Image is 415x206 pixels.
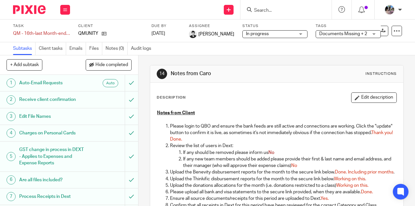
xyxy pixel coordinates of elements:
[242,23,308,29] label: Status
[78,23,143,29] label: Client
[19,145,85,168] h1: GST change in process in DEXT - Applies to Expenses and Expense Reports
[171,70,291,77] h1: Notes from Caro
[198,31,234,37] span: [PERSON_NAME]
[319,32,367,36] span: Documents Missing + 2
[336,183,368,188] span: Working on this.
[19,78,85,88] h1: Auto-Email Requests
[170,176,396,182] p: Upload the Thinkific disbursement reports for the month to the secure link below.
[157,111,195,115] u: Notes from Client
[106,42,128,55] a: Notes (0)
[183,149,396,156] p: If any should be removed please inform us
[7,78,16,88] div: 1
[19,112,85,121] h1: Edit File Names
[321,196,329,201] span: Yes.
[268,150,274,155] span: No
[384,5,395,15] img: Screen%20Shot%202020-06-25%20at%209.49.30%20AM.png
[13,30,70,37] div: QM - 16th-last Month-end Bookkeeping - August
[7,192,16,201] div: 7
[78,30,98,37] p: QMUNITY
[103,79,118,87] div: Auto
[170,169,396,175] p: Upload the Benevity disbursement reports for the month to the secure link below. .
[189,23,234,29] label: Assignee
[7,129,16,138] div: 4
[19,175,85,185] h1: Are all files included?
[170,189,396,195] p: Please upload all bank and visa statements to the secure link provided, when they are available.
[7,152,16,161] div: 5
[19,95,85,104] h1: Receive client confirmation
[170,195,396,202] p: Ensure all source documents/receipts for this period are uploaded to Dext.
[246,32,269,36] span: In progress
[13,5,46,14] img: Pixie
[7,59,42,70] button: + Add subtask
[86,59,132,70] button: Hide completed
[291,163,297,168] span: No
[335,170,394,174] span: Done. Including prior months
[19,192,85,201] h1: Process Receipts in Dext
[19,128,85,138] h1: Charges on Personal Cards
[361,190,373,194] span: Done.
[89,42,102,55] a: Files
[13,23,70,29] label: Task
[13,42,36,55] a: Subtasks
[95,62,128,68] span: Hide completed
[253,8,312,14] input: Search
[7,95,16,104] div: 2
[131,42,154,55] a: Audit logs
[183,156,396,169] p: If any new team members should be added please provide their first & last name and email address,...
[7,175,16,185] div: 6
[7,112,16,121] div: 3
[170,123,396,143] p: Please login to QBO and ensure the bank feeds are still active and connections are working. Click...
[157,69,167,79] div: 14
[39,42,66,55] a: Client tasks
[351,92,397,103] button: Edit description
[151,23,181,29] label: Due by
[151,31,165,36] span: [DATE]
[189,30,197,38] img: squarehead.jpg
[170,182,396,189] p: Upload the donations allocations for the month (i.e. donations restricted to a class)
[316,23,381,29] label: Tags
[69,42,86,55] a: Emails
[334,177,366,181] span: Working on this.
[170,143,396,149] p: Review the list of users in Dext:
[157,95,186,100] p: Description
[365,71,397,76] div: Instructions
